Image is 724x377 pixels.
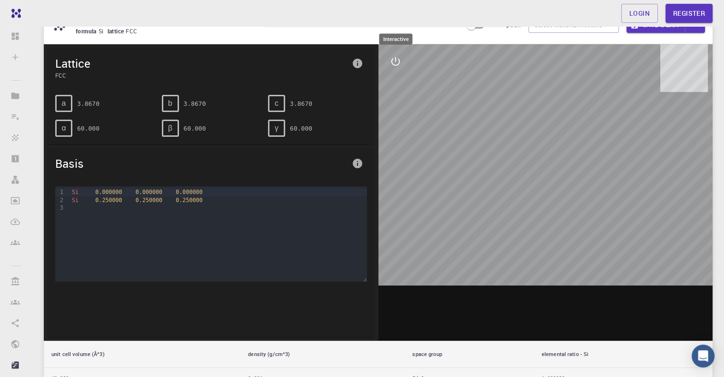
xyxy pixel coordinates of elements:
[348,54,367,73] button: info
[55,71,348,80] span: FCC
[76,27,99,35] span: formula
[240,341,405,368] th: density (g/cm^3)
[176,197,202,204] span: 0.250000
[8,9,21,18] img: logo
[168,99,172,108] span: b
[95,197,122,204] span: 0.250000
[44,341,240,368] th: unit cell volume (Å^3)
[99,27,108,35] span: Si
[77,120,99,137] pre: 60.000
[55,56,348,71] span: Lattice
[275,124,278,132] span: γ
[275,99,278,108] span: c
[55,196,65,204] div: 2
[490,21,521,29] span: Description
[290,95,312,112] pre: 3.8670
[176,189,202,195] span: 0.000000
[61,124,66,132] span: α
[692,345,714,367] div: Open Intercom Messenger
[290,120,312,137] pre: 60.000
[405,341,534,368] th: space group
[62,99,66,108] span: a
[72,189,79,195] span: Si
[534,341,713,368] th: elemental ratio - Si
[55,188,65,196] div: 1
[136,189,162,195] span: 0.000000
[136,197,162,204] span: 0.250000
[95,189,122,195] span: 0.000000
[55,156,348,171] span: Basis
[184,95,206,112] pre: 3.8670
[108,27,126,35] span: lattice
[72,197,79,204] span: Si
[77,95,99,112] pre: 3.8670
[126,27,141,35] span: FCC
[348,154,367,173] button: info
[55,204,65,212] div: 3
[621,4,658,23] a: Login
[665,4,713,23] a: Register
[168,124,172,132] span: β
[184,120,206,137] pre: 60.000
